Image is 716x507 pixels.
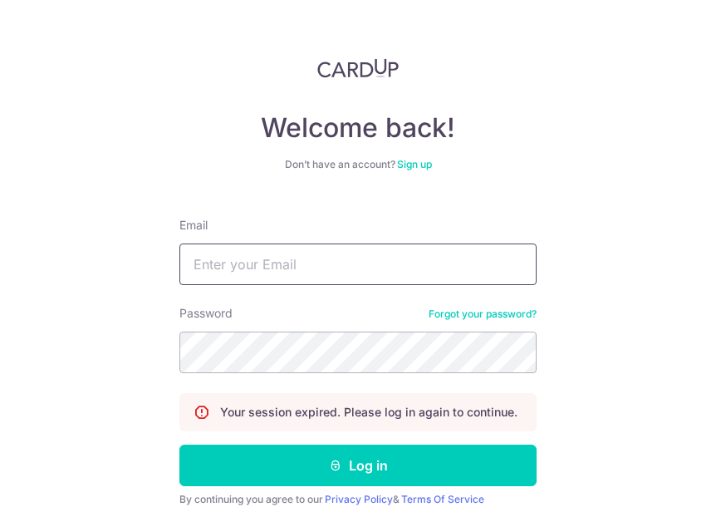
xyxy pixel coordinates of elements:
div: Don’t have an account? [179,158,537,171]
a: Privacy Policy [325,493,393,505]
input: Enter your Email [179,244,537,285]
div: By continuing you agree to our & [179,493,537,506]
a: Terms Of Service [401,493,484,505]
a: Sign up [397,158,432,170]
label: Email [179,217,208,234]
label: Password [179,305,233,322]
p: Your session expired. Please log in again to continue. [220,404,517,421]
a: Forgot your password? [429,308,537,321]
button: Log in [179,445,537,486]
img: CardUp Logo [317,58,399,78]
h4: Welcome back! [179,111,537,145]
